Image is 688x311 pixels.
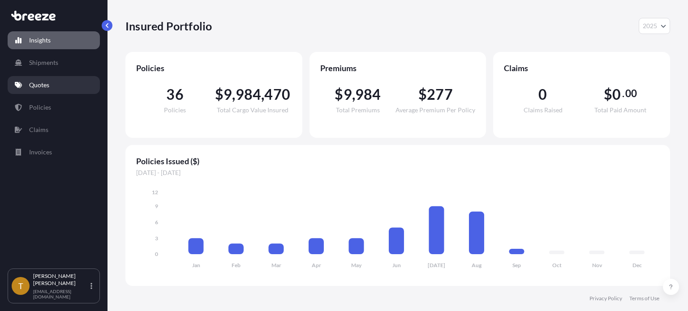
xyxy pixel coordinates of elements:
button: Year Selector [639,18,670,34]
span: , [352,87,355,102]
tspan: Nov [592,262,602,268]
span: , [261,87,264,102]
span: 984 [355,87,381,102]
span: . [622,90,624,97]
span: Total Premiums [336,107,380,113]
tspan: 12 [152,189,158,196]
tspan: Sep [512,262,521,268]
span: 36 [166,87,183,102]
span: Policies Issued ($) [136,156,659,166]
p: Quotes [29,81,49,89]
span: 470 [264,87,290,102]
tspan: Apr [312,262,321,268]
tspan: 6 [155,219,158,226]
span: 0 [538,87,547,102]
tspan: Aug [472,262,482,268]
span: 984 [236,87,262,102]
tspan: Jan [192,262,200,268]
a: Invoices [8,143,100,161]
p: Invoices [29,148,52,157]
tspan: 9 [155,203,158,209]
span: Policies [136,63,292,73]
tspan: [DATE] [428,262,445,268]
tspan: Mar [271,262,281,268]
span: $ [604,87,612,102]
span: Total Paid Amount [594,107,646,113]
span: Premiums [320,63,476,73]
span: 277 [427,87,453,102]
span: , [232,87,235,102]
tspan: Dec [632,262,642,268]
span: Policies [164,107,186,113]
span: $ [215,87,224,102]
a: Quotes [8,76,100,94]
a: Shipments [8,54,100,72]
p: Policies [29,103,51,112]
tspan: Jun [392,262,401,268]
p: [EMAIL_ADDRESS][DOMAIN_NAME] [33,289,89,299]
span: [DATE] - [DATE] [136,168,659,177]
p: [PERSON_NAME] [PERSON_NAME] [33,273,89,287]
p: Insured Portfolio [125,19,212,33]
p: Claims [29,125,48,134]
tspan: 3 [155,235,158,242]
span: T [18,281,23,290]
p: Shipments [29,58,58,67]
tspan: 0 [155,251,158,257]
a: Insights [8,31,100,49]
a: Privacy Policy [589,295,622,302]
span: 9 [344,87,352,102]
tspan: May [351,262,362,268]
span: Claims [504,63,659,73]
a: Policies [8,98,100,116]
span: $ [418,87,427,102]
span: 9 [224,87,232,102]
tspan: Feb [232,262,241,268]
p: Insights [29,36,51,45]
span: $ [335,87,343,102]
a: Claims [8,121,100,139]
span: Total Cargo Value Insured [217,107,288,113]
span: 2025 [643,21,657,30]
span: 0 [612,87,621,102]
span: Average Premium Per Policy [396,107,475,113]
tspan: Oct [552,262,562,268]
span: Claims Raised [524,107,563,113]
span: 00 [625,90,637,97]
a: Terms of Use [629,295,659,302]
